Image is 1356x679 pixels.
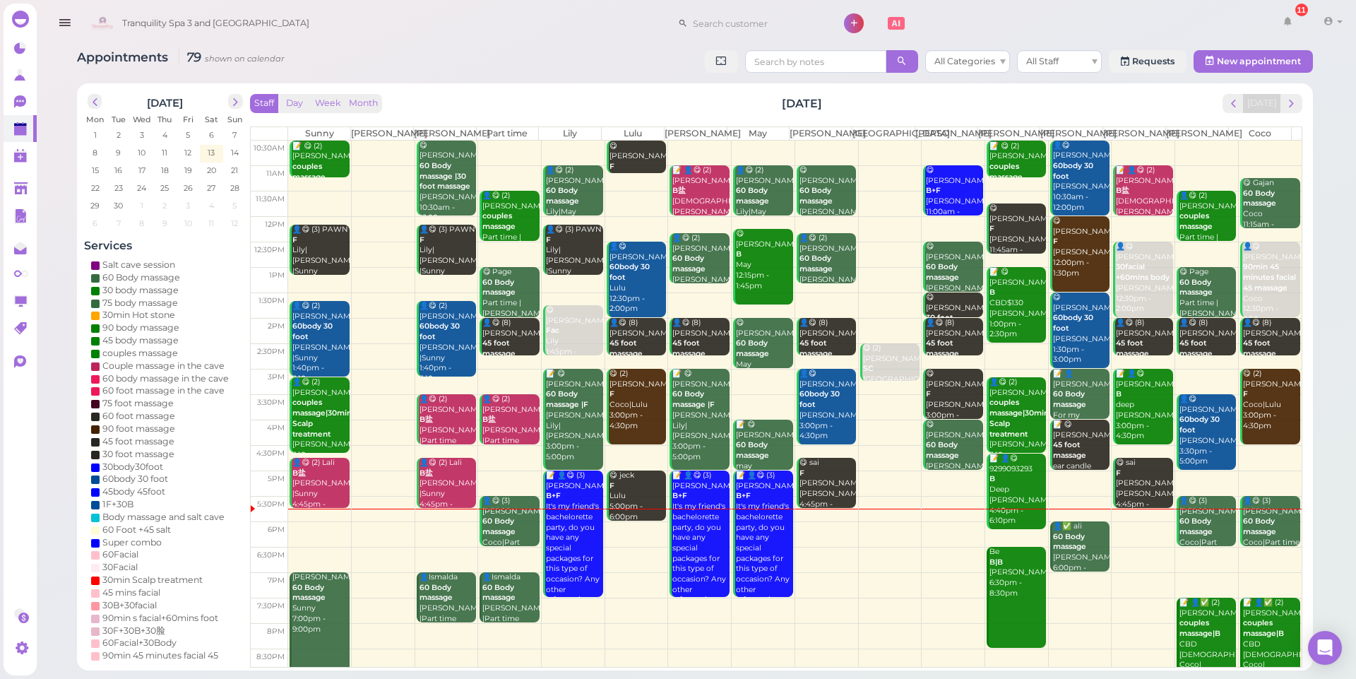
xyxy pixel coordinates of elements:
th: Sunny [288,127,351,140]
div: Couple massage in the cave [102,360,225,372]
div: 30min Scalp treatment [102,574,203,586]
b: 60 Body massage [1053,389,1086,409]
b: 60 Body massage [482,583,516,603]
small: shown on calendar [205,54,285,64]
div: 📝 😋 (2) [PERSON_NAME] women [PERSON_NAME]|Sunny 10:15am - 11:15am [292,141,349,225]
span: 18 [160,164,170,177]
div: 👤😋 [PERSON_NAME] [PERSON_NAME] 3:30pm - 5:00pm [1179,394,1236,467]
b: couples massage [1179,211,1213,231]
b: F [292,235,297,244]
th: [PERSON_NAME] [790,127,852,140]
b: F [989,224,994,233]
b: F [926,389,931,398]
th: [PERSON_NAME] [915,127,977,140]
div: 30min Hot stone [102,309,175,321]
div: 👤😋 (2) Lali [PERSON_NAME] |Sunny 4:45pm - 5:45pm [292,458,349,520]
div: 75 body massage [102,297,178,309]
span: 11 [161,146,169,159]
span: 6 [208,129,215,141]
div: 👤😋 (2) [PERSON_NAME] Lily|May 11:00am - 12:00pm [545,165,602,238]
b: B+F [672,491,687,500]
b: 45 foot massage [482,338,516,358]
input: Search customer [688,12,825,35]
span: 25 [160,182,171,194]
b: B [989,288,995,297]
th: [GEOGRAPHIC_DATA] [852,127,915,140]
div: 30F+30B+30脸 [102,625,165,637]
th: [PERSON_NAME] [351,127,414,140]
div: 😋 [PERSON_NAME] [PERSON_NAME] 11:00am - 12:00pm [925,165,982,228]
b: B盐 [672,186,686,195]
div: 45body 45foot [102,485,165,498]
span: 10 [183,217,194,230]
div: 📝 👤[PERSON_NAME] For my girlfriend birthday [PERSON_NAME] 3:00pm - 4:00pm [1052,369,1110,473]
b: 30facial +60mins body [1116,262,1170,282]
div: 👤😋 (2) [PERSON_NAME] [PERSON_NAME]|[PERSON_NAME] 12:20pm - 1:20pm [672,233,729,317]
div: 😋 [PERSON_NAME] [PERSON_NAME] 10:30am - 12:00pm [419,141,476,224]
div: 60 body massage in the cave [102,372,229,385]
b: 60body 30 foot [420,321,460,341]
i: 79 [179,49,285,64]
b: 60 Body massage |F [672,389,715,409]
span: 2pm [268,321,285,331]
div: 😋 [PERSON_NAME] [PERSON_NAME] 1:30pm - 2:00pm [925,293,982,365]
button: Week [311,94,345,113]
b: 60body 30 foot [799,389,840,409]
h2: [DATE] [148,94,184,110]
button: New appointment [1194,50,1313,73]
span: 12 [230,217,240,230]
button: Staff [250,94,278,113]
h4: Services [84,239,246,252]
div: 👤😋 [PERSON_NAME] [PERSON_NAME] 12:30pm - 2:00pm [1115,242,1172,314]
span: 5 [232,199,239,212]
div: 👤😋 (3) PAWN Lily|[PERSON_NAME] |Sunny 12:10pm - 1:10pm [292,225,349,297]
div: 👤😋 (2) [PERSON_NAME] [PERSON_NAME]|[PERSON_NAME] 12:20pm - 1:20pm [799,233,856,317]
b: 45 foot massage [1053,440,1086,460]
b: B盐 [482,415,496,424]
b: 60 Body massage [1053,532,1086,552]
span: Thu [158,114,172,124]
b: 45 foot massage [672,338,706,358]
span: 5pm [268,474,285,483]
b: B+F [926,186,941,195]
span: All Categories [934,56,995,66]
span: 4pm [267,423,285,432]
span: 1:30pm [258,296,285,305]
div: 30body30foot [102,461,163,473]
div: 👤😋 (2) [PERSON_NAME] [PERSON_NAME]|Sunny 3:10pm - 4:40pm [989,377,1046,471]
div: Open Intercom Messenger [1308,631,1342,665]
b: 60body 30 foot [1053,313,1093,333]
div: 😋 Page Part time |[PERSON_NAME] 1:00pm - 2:00pm [1179,267,1236,340]
b: F [1116,468,1121,478]
b: 60 Body massage [1179,516,1213,536]
div: 👤😋 [PERSON_NAME] Coco 12:30pm - 2:00pm [1242,242,1300,325]
span: 7 [115,217,122,230]
span: 2 [115,129,122,141]
button: next [228,94,243,109]
h2: [DATE] [782,95,822,112]
div: 90 body massage [102,321,179,334]
span: 10:30am [254,143,285,153]
th: [PERSON_NAME] [1040,127,1103,140]
b: 45 foot massage [1179,338,1213,358]
th: [PERSON_NAME] [413,127,476,140]
span: Mon [87,114,105,124]
div: 👤😋 (2) [PERSON_NAME] Part time |[PERSON_NAME] 11:30am - 12:30pm [1179,191,1236,274]
b: F [546,235,551,244]
div: Body massage and salt cave [102,511,225,524]
span: 22 [90,182,101,194]
span: 9 [115,146,123,159]
span: 7:30pm [257,601,285,610]
b: F [799,468,804,478]
div: 😋 [PERSON_NAME] [PERSON_NAME] 12:30pm - 1:30pm [925,242,982,314]
span: 29 [90,199,102,212]
b: 45 foot massage [799,338,833,358]
div: 📝 👤😋 9299093293 Deep [PERSON_NAME] 4:40pm - 6:10pm [989,454,1046,526]
div: 😋 (2) [PERSON_NAME] [GEOGRAPHIC_DATA] 2:30pm - 3:15pm [862,343,920,406]
b: F [1243,389,1248,398]
div: 30 body massage [102,284,179,297]
span: 15 [90,164,100,177]
div: 45 body massage [102,334,179,347]
span: Tranquility Spa 3 and [GEOGRAPHIC_DATA] [122,4,309,43]
span: 6:30pm [257,550,285,560]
